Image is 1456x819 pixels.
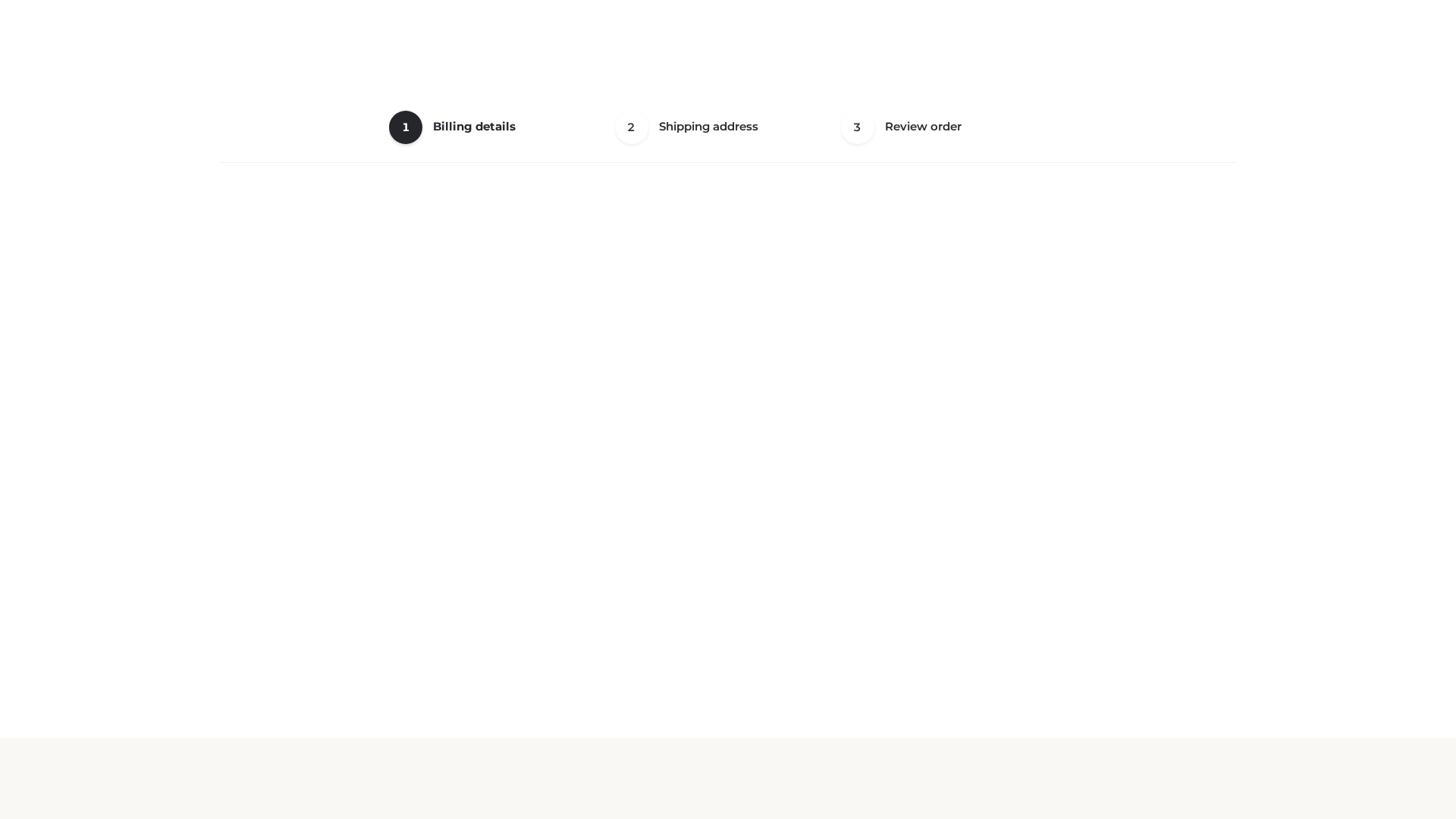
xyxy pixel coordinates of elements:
span: Billing details [433,119,516,133]
span: Review order [885,119,962,133]
span: 1 [389,111,422,144]
span: Shipping address [659,119,758,133]
span: 3 [841,111,874,144]
span: 2 [615,111,648,144]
